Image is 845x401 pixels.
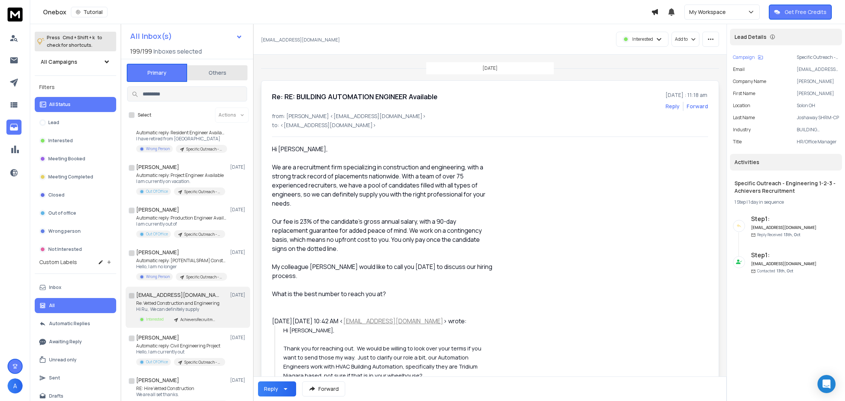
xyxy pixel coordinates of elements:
[302,381,345,396] button: Forward
[733,91,755,97] p: First Name
[272,144,492,154] div: Hi [PERSON_NAME],
[184,360,221,365] p: Specific Outreach - Engineering 1-2-3 - Achievers Recruitment
[124,29,249,44] button: All Inbox(s)
[632,36,653,42] p: Interested
[136,264,227,270] p: Hello, I am no longer
[154,47,202,56] h3: Inboxes selected
[797,127,839,133] p: BUILDING AUTOMATION ENGINEER
[272,289,492,298] div: What is the best number to reach you at?
[777,268,793,273] span: 13th, Oct
[258,381,296,396] button: Reply
[127,64,187,82] button: Primary
[733,78,766,85] p: Company Name
[180,317,217,323] p: AchieversRecruitment-[US_STATE]-
[272,262,492,280] div: My colleague [PERSON_NAME] would like to call you [DATE] to discuss our hiring process.
[49,393,63,399] p: Drafts
[733,66,745,72] p: Email
[146,359,168,365] p: Out Of Office
[184,189,221,195] p: Specific Outreach - Engineering 1-2-3 - Achievers Recruitment
[734,199,837,205] div: |
[35,133,116,148] button: Interested
[35,242,116,257] button: Not Interested
[35,54,116,69] button: All Campaigns
[48,192,65,198] p: Closed
[797,66,839,72] p: [EMAIL_ADDRESS][DOMAIN_NAME]
[35,115,116,130] button: Lead
[184,232,221,237] p: Specific Outreach - Engineering 1-2-3 - Achievers Recruitment
[785,8,827,16] p: Get Free Credits
[272,91,438,102] h1: Re: RE: BUILDING AUTOMATION ENGINEER Available
[757,268,793,274] p: Contacted
[35,280,116,295] button: Inbox
[41,58,77,66] h1: All Campaigns
[751,261,817,267] h6: [EMAIL_ADDRESS][DOMAIN_NAME]
[49,284,61,290] p: Inbox
[730,154,842,171] div: Activities
[797,91,839,97] p: [PERSON_NAME]
[797,139,839,145] p: HR/Office Manager
[136,249,179,256] h1: [PERSON_NAME]
[61,33,96,42] span: Cmd + Shift + k
[35,187,116,203] button: Closed
[146,274,170,280] p: Wrong Person
[146,316,164,322] p: Interested
[136,136,227,142] p: I have retired from [GEOGRAPHIC_DATA]
[283,344,482,379] span: Thank you for reaching out. We would be willing to look over your terms if you want to send those...
[136,163,179,171] h1: [PERSON_NAME]
[187,65,247,81] button: Others
[136,386,227,392] p: RE: Hire Vetted Construction
[35,206,116,221] button: Out of office
[48,120,59,126] p: Lead
[49,339,82,345] p: Awaiting Reply
[230,335,247,341] p: [DATE]
[733,54,763,60] button: Campaign
[817,375,836,393] div: Open Intercom Messenger
[272,217,492,253] div: Our fee is 23% of the candidate’s gross annual salary, with a 90-day replacement guarantee for ad...
[136,130,227,136] p: Automatic reply: Resident Engineer Available
[748,199,784,205] span: 1 day in sequence
[35,298,116,313] button: All
[784,232,800,237] span: 13th, Oct
[283,326,335,334] span: Hi [PERSON_NAME],
[48,246,82,252] p: Not Interested
[49,375,60,381] p: Sent
[48,174,93,180] p: Meeting Completed
[797,115,839,121] p: Joshaway SHRM-CP
[35,334,116,349] button: Awaiting Reply
[49,101,71,108] p: All Status
[797,54,839,60] p: Specific Outreach - Engineering 1-2-3 - Achievers Recruitment
[35,316,116,331] button: Automatic Replies
[43,7,651,17] div: Onebox
[136,300,221,306] p: Re: Vetted Construction and Engineering
[230,207,247,213] p: [DATE]
[734,199,746,205] span: 1 Step
[136,343,225,349] p: Automatic reply: Civil Engineering Project
[48,210,76,216] p: Out of office
[734,33,767,41] p: Lead Details
[261,37,340,43] p: [EMAIL_ADDRESS][DOMAIN_NAME]
[665,103,680,110] button: Reply
[230,292,247,298] p: [DATE]
[47,34,102,49] p: Press to check for shortcuts.
[751,250,817,260] h6: Step 1 :
[675,36,688,42] p: Add to
[8,378,23,393] span: A
[35,224,116,239] button: Wrong person
[751,225,817,230] h6: [EMAIL_ADDRESS][DOMAIN_NAME]
[136,306,221,312] p: Hi Ru, We can definitely supply
[733,103,750,109] p: location
[48,138,73,144] p: Interested
[136,258,227,264] p: Automatic reply: [POTENTIAL SPAM] Construction
[35,97,116,112] button: All Status
[35,151,116,166] button: Meeting Booked
[734,180,837,195] h1: Specific Outreach - Engineering 1-2-3 - Achievers Recruitment
[35,352,116,367] button: Unread only
[71,7,108,17] button: Tutorial
[136,291,219,299] h1: [EMAIL_ADDRESS][DOMAIN_NAME]
[49,303,55,309] p: All
[272,316,492,326] div: [DATE][DATE] 10:42 AM < > wrote:
[733,54,755,60] p: Campaign
[146,231,168,237] p: Out Of Office
[272,121,708,129] p: to: <[EMAIL_ADDRESS][DOMAIN_NAME]>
